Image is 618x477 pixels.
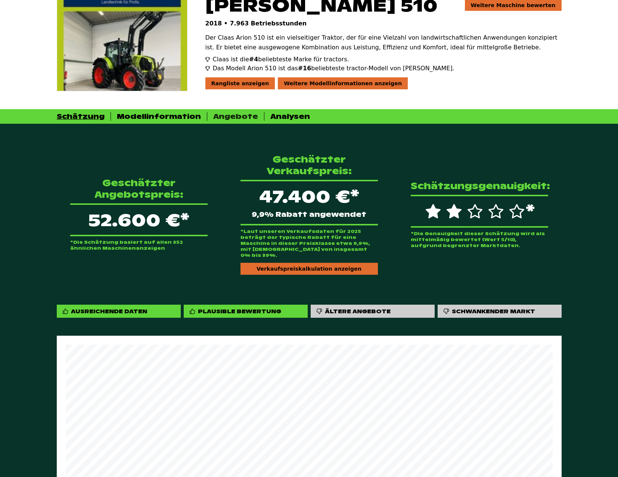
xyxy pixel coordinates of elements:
[205,20,562,27] p: 2018 • 7.963 Betriebsstunden
[240,180,378,225] div: 47.400 €*
[117,112,201,121] div: Modellinformation
[70,203,208,236] p: 52.600 €*
[57,112,105,121] div: Schätzung
[70,239,208,251] p: *Die Schätzung basiert auf allen 352 ähnlichen Maschinenanzeigen
[249,56,258,63] span: #4
[411,180,548,192] p: Schätzungsgenauigkeit:
[213,55,349,64] span: Claas ist die beliebteste Marke für tractors.
[240,263,378,275] div: Verkaufspreiskalkulation anzeigen
[205,77,275,89] div: Rangliste anzeigen
[213,64,454,73] span: Das Modell Arion 510 ist das beliebteste tractor-Modell von [PERSON_NAME].
[184,305,308,318] div: Plausible Bewertung
[57,305,181,318] div: Ausreichende Daten
[298,65,311,72] span: #16
[452,308,535,315] div: Schwankender Markt
[438,305,562,318] div: Schwankender Markt
[71,308,147,315] div: Ausreichende Daten
[411,231,548,249] p: *Die Genauigkeit dieser Schätzung wird als mittelmäßig bewertet (Wert 5/10), aufgrund begrenzter ...
[70,177,208,200] p: Geschätzter Angebotspreis:
[270,112,310,121] div: Analysen
[252,211,366,218] span: 9,9% Rabatt angewendet
[198,308,281,315] div: Plausible Bewertung
[240,228,378,258] p: *Laut unseren Verkaufsdaten für 2025 beträgt der typische Rabatt für eine Maschine in dieser Prei...
[311,305,435,318] div: Ältere Angebote
[205,33,562,52] p: Der Claas Arion 510 ist ein vielseitiger Traktor, der für eine Vielzahl von landwirtschaftlichen ...
[325,308,391,315] div: Ältere Angebote
[213,112,258,121] div: Angebote
[278,77,408,89] div: Weitere Modellinformationen anzeigen
[240,154,378,177] p: Geschätzter Verkaufspreis:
